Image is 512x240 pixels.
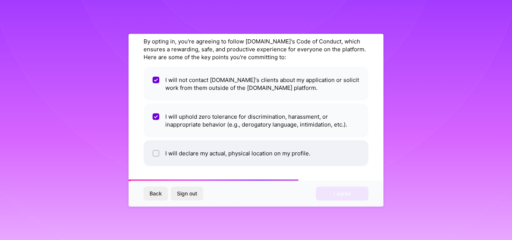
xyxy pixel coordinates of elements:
span: Back [150,190,162,197]
span: Sign out [177,190,197,197]
button: Back [144,187,168,200]
div: By opting in, you're agreeing to follow [DOMAIN_NAME]'s Code of Conduct, which ensures a rewardin... [144,37,368,61]
li: I will declare my actual, physical location on my profile. [144,140,368,166]
li: I will uphold zero tolerance for discrimination, harassment, or inappropriate behavior (e.g., der... [144,103,368,137]
button: Sign out [171,187,203,200]
li: I will not contact [DOMAIN_NAME]'s clients about my application or solicit work from them outside... [144,67,368,100]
